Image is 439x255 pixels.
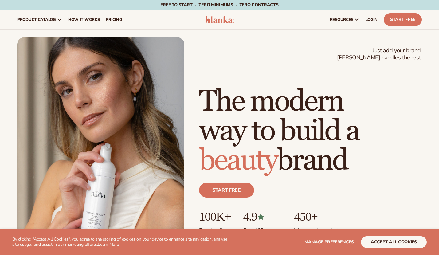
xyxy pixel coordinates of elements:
[14,10,65,29] a: product catalog
[98,241,119,247] a: Learn More
[327,10,363,29] a: resources
[17,17,56,22] span: product catalog
[294,223,340,233] p: High-quality products
[243,223,282,233] p: Over 400 reviews
[65,10,103,29] a: How It Works
[199,143,277,178] span: beauty
[294,210,340,223] p: 450+
[199,87,422,175] h1: The modern way to build a brand
[384,13,422,26] a: Start Free
[243,210,282,223] p: 4.9
[106,17,122,22] span: pricing
[366,17,378,22] span: LOGIN
[304,239,354,245] span: Manage preferences
[361,236,427,248] button: accept all cookies
[199,210,231,223] p: 100K+
[199,223,231,233] p: Brands built
[68,17,100,22] span: How It Works
[12,237,228,247] p: By clicking "Accept All Cookies", you agree to the storing of cookies on your device to enhance s...
[103,10,125,29] a: pricing
[17,37,184,248] img: Female holding tanning mousse.
[160,2,278,8] span: Free to start · ZERO minimums · ZERO contracts
[304,236,354,248] button: Manage preferences
[337,47,422,61] span: Just add your brand. [PERSON_NAME] handles the rest.
[205,16,234,23] img: logo
[330,17,353,22] span: resources
[363,10,381,29] a: LOGIN
[199,183,254,198] a: Start free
